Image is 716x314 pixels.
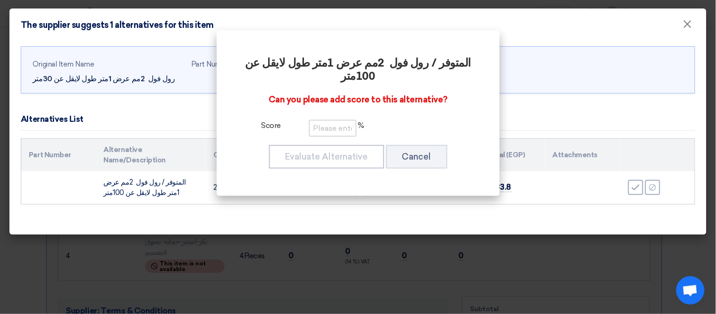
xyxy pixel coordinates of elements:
a: Open chat [676,276,705,305]
button: Cancel [386,145,447,169]
div: % [243,120,473,136]
h2: المتوفر / رول فول 2مم عرض 1متر طول لايقل عن 100متر [243,57,473,83]
input: Please enter the technical evaluation for this alternative item... [309,120,356,136]
label: Score [243,120,300,134]
button: Evaluate Alternative [269,145,384,169]
span: Can you please add score to this alternative? [269,94,447,105]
